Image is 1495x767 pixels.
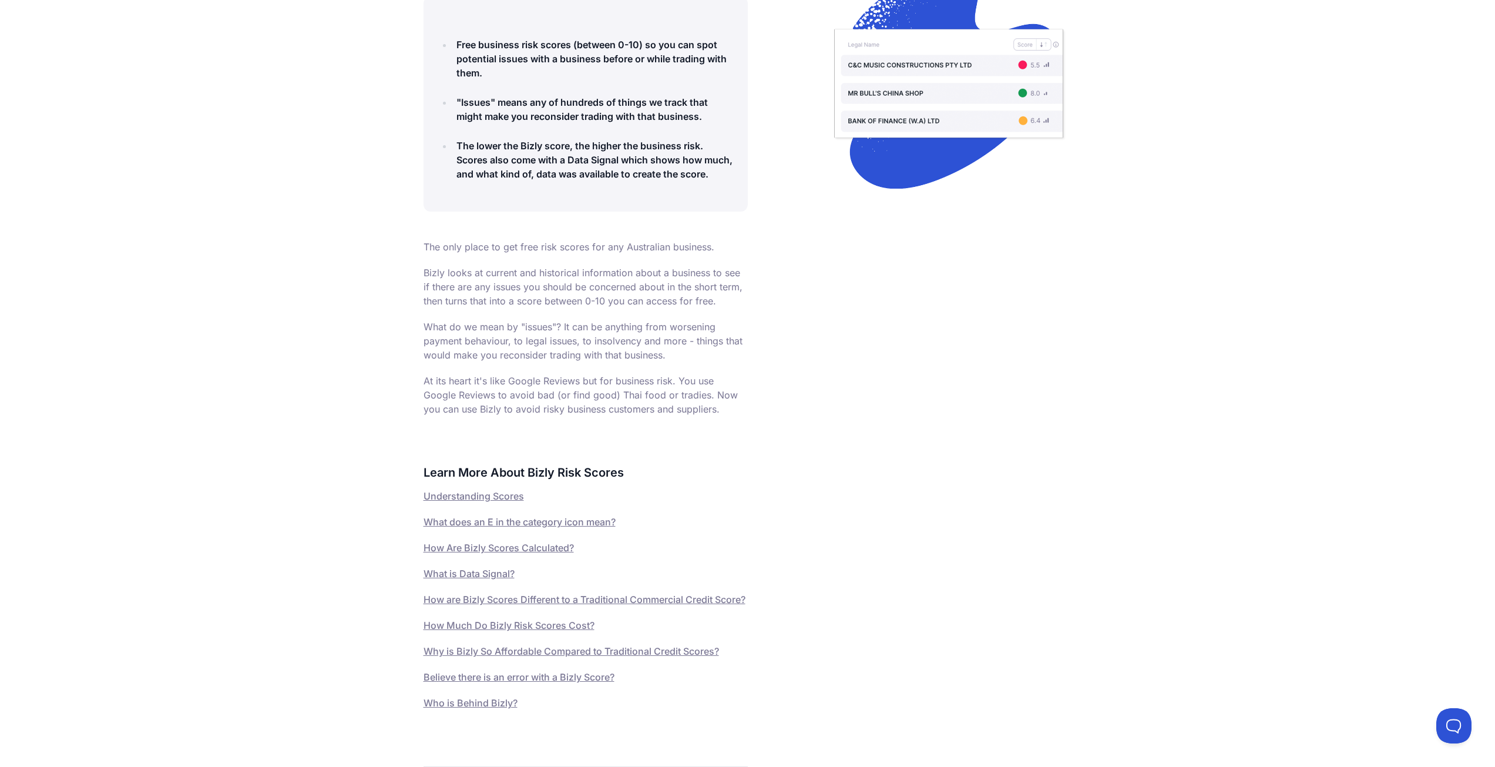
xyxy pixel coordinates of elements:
[424,568,515,580] a: What is Data Signal?
[424,542,574,554] a: How Are Bizly Scores Calculated?
[424,240,748,254] p: The only place to get free risk scores for any Australian business.
[456,139,734,181] h4: The lower the Bizly score, the higher the business risk. Scores also come with a Data Signal whic...
[424,266,748,308] p: Bizly looks at current and historical information about a business to see if there are any issues...
[424,490,524,502] a: Understanding Scores
[424,645,719,657] a: Why is Bizly So Affordable Compared to Traditional Credit Scores?
[424,320,748,362] p: What do we mean by "issues"? It can be anything from worsening payment behaviour, to legal issues...
[424,516,616,528] a: What does an E in the category icon mean?
[424,374,748,416] p: At its heart it's like Google Reviews but for business risk. You use Google Reviews to avoid bad ...
[1436,708,1472,743] iframe: Toggle Customer Support
[424,463,748,482] h3: Learn More About Bizly Risk Scores
[456,38,734,80] h4: Free business risk scores (between 0-10) so you can spot potential issues with a business before ...
[424,671,614,683] a: Believe there is an error with a Bizly Score?
[424,697,518,709] a: Who is Behind Bizly?
[424,594,745,605] a: How are Bizly Scores Different to a Traditional Commercial Credit Score?
[456,95,734,123] h4: "Issues" means any of hundreds of things we track that might make you reconsider trading with tha...
[424,619,594,631] a: How Much Do Bizly Risk Scores Cost?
